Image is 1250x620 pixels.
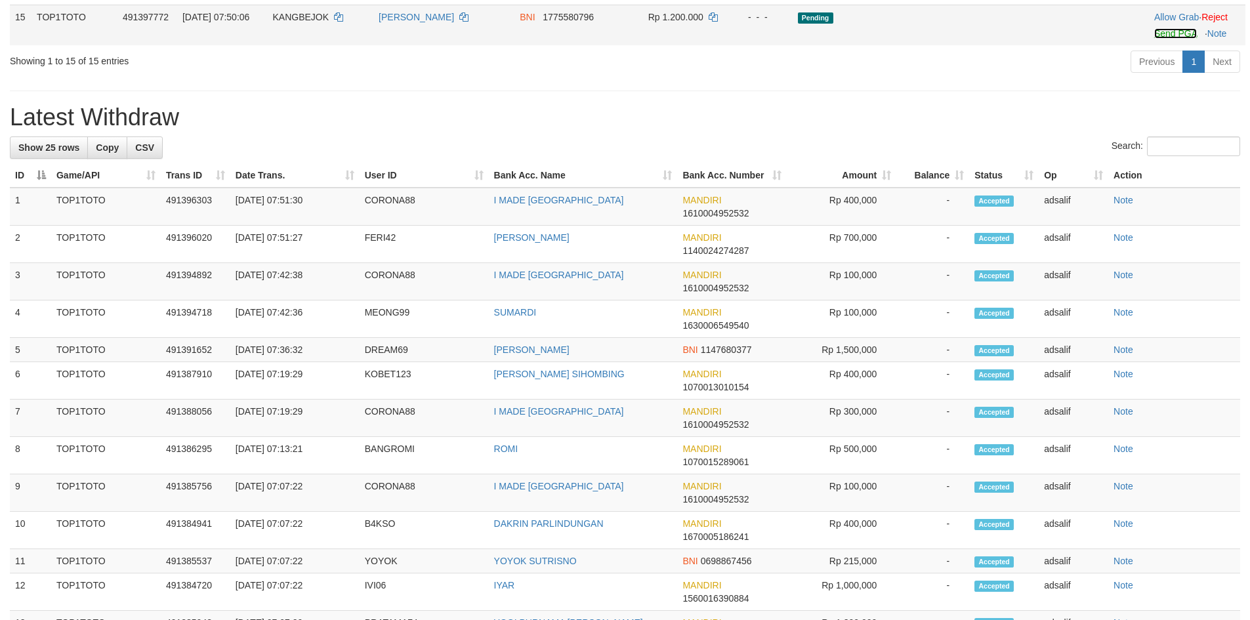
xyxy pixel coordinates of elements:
[1114,344,1133,355] a: Note
[230,362,360,400] td: [DATE] 07:19:29
[682,457,749,467] span: Copy 1070015289061 to clipboard
[682,283,749,293] span: Copy 1610004952532 to clipboard
[51,188,161,226] td: TOP1TOTO
[896,400,969,437] td: -
[10,362,51,400] td: 6
[787,437,896,474] td: Rp 500,000
[896,338,969,362] td: -
[1112,136,1240,156] label: Search:
[682,556,698,566] span: BNI
[18,142,79,153] span: Show 25 rows
[31,5,117,45] td: TOP1TOTO
[1039,362,1108,400] td: adsalif
[974,556,1014,568] span: Accepted
[677,163,787,188] th: Bank Acc. Number: activate to sort column ascending
[161,437,230,474] td: 491386295
[230,226,360,263] td: [DATE] 07:51:27
[896,300,969,338] td: -
[1039,400,1108,437] td: adsalif
[1039,338,1108,362] td: adsalif
[1149,5,1245,45] td: ·
[230,400,360,437] td: [DATE] 07:19:29
[1039,573,1108,611] td: adsalif
[494,580,515,590] a: IYAR
[1114,232,1133,243] a: Note
[494,406,624,417] a: I MADE [GEOGRAPHIC_DATA]
[494,270,624,280] a: I MADE [GEOGRAPHIC_DATA]
[10,549,51,573] td: 11
[161,512,230,549] td: 491384941
[161,474,230,512] td: 491385756
[1039,300,1108,338] td: adsalif
[127,136,163,159] a: CSV
[701,344,752,355] span: Copy 1147680377 to clipboard
[682,208,749,218] span: Copy 1610004952532 to clipboard
[787,263,896,300] td: Rp 100,000
[974,581,1014,592] span: Accepted
[787,400,896,437] td: Rp 300,000
[787,512,896,549] td: Rp 400,000
[1114,481,1133,491] a: Note
[682,406,721,417] span: MANDIRI
[230,163,360,188] th: Date Trans.: activate to sort column ascending
[10,188,51,226] td: 1
[896,512,969,549] td: -
[787,188,896,226] td: Rp 400,000
[1114,518,1133,529] a: Note
[974,345,1014,356] span: Accepted
[230,549,360,573] td: [DATE] 07:07:22
[10,512,51,549] td: 10
[10,263,51,300] td: 3
[360,474,489,512] td: CORONA88
[494,481,624,491] a: I MADE [GEOGRAPHIC_DATA]
[360,362,489,400] td: KOBET123
[10,437,51,474] td: 8
[896,437,969,474] td: -
[682,320,749,331] span: Copy 1630006549540 to clipboard
[682,580,721,590] span: MANDIRI
[969,163,1039,188] th: Status: activate to sort column ascending
[896,474,969,512] td: -
[123,12,169,22] span: 491397772
[896,362,969,400] td: -
[51,512,161,549] td: TOP1TOTO
[87,136,127,159] a: Copy
[974,369,1014,381] span: Accepted
[10,573,51,611] td: 12
[896,226,969,263] td: -
[494,369,625,379] a: [PERSON_NAME] SIHOMBING
[51,226,161,263] td: TOP1TOTO
[494,232,570,243] a: [PERSON_NAME]
[682,382,749,392] span: Copy 1070013010154 to clipboard
[974,233,1014,244] span: Accepted
[161,163,230,188] th: Trans ID: activate to sort column ascending
[682,270,721,280] span: MANDIRI
[51,573,161,611] td: TOP1TOTO
[10,163,51,188] th: ID: activate to sort column descending
[51,338,161,362] td: TOP1TOTO
[682,245,749,256] span: Copy 1140024274287 to clipboard
[520,12,535,22] span: BNI
[735,10,787,24] div: - - -
[1114,406,1133,417] a: Note
[1039,226,1108,263] td: adsalif
[798,12,833,24] span: Pending
[51,437,161,474] td: TOP1TOTO
[360,263,489,300] td: CORONA88
[1204,51,1240,73] a: Next
[51,549,161,573] td: TOP1TOTO
[360,226,489,263] td: FERI42
[1154,28,1197,39] a: Send PGA
[360,300,489,338] td: MEONG99
[360,549,489,573] td: YOYOK
[10,338,51,362] td: 5
[648,12,703,22] span: Rp 1.200.000
[896,549,969,573] td: -
[682,531,749,542] span: Copy 1670005186241 to clipboard
[230,437,360,474] td: [DATE] 07:13:21
[1039,163,1108,188] th: Op: activate to sort column ascending
[10,300,51,338] td: 4
[182,12,249,22] span: [DATE] 07:50:06
[360,400,489,437] td: CORONA88
[10,474,51,512] td: 9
